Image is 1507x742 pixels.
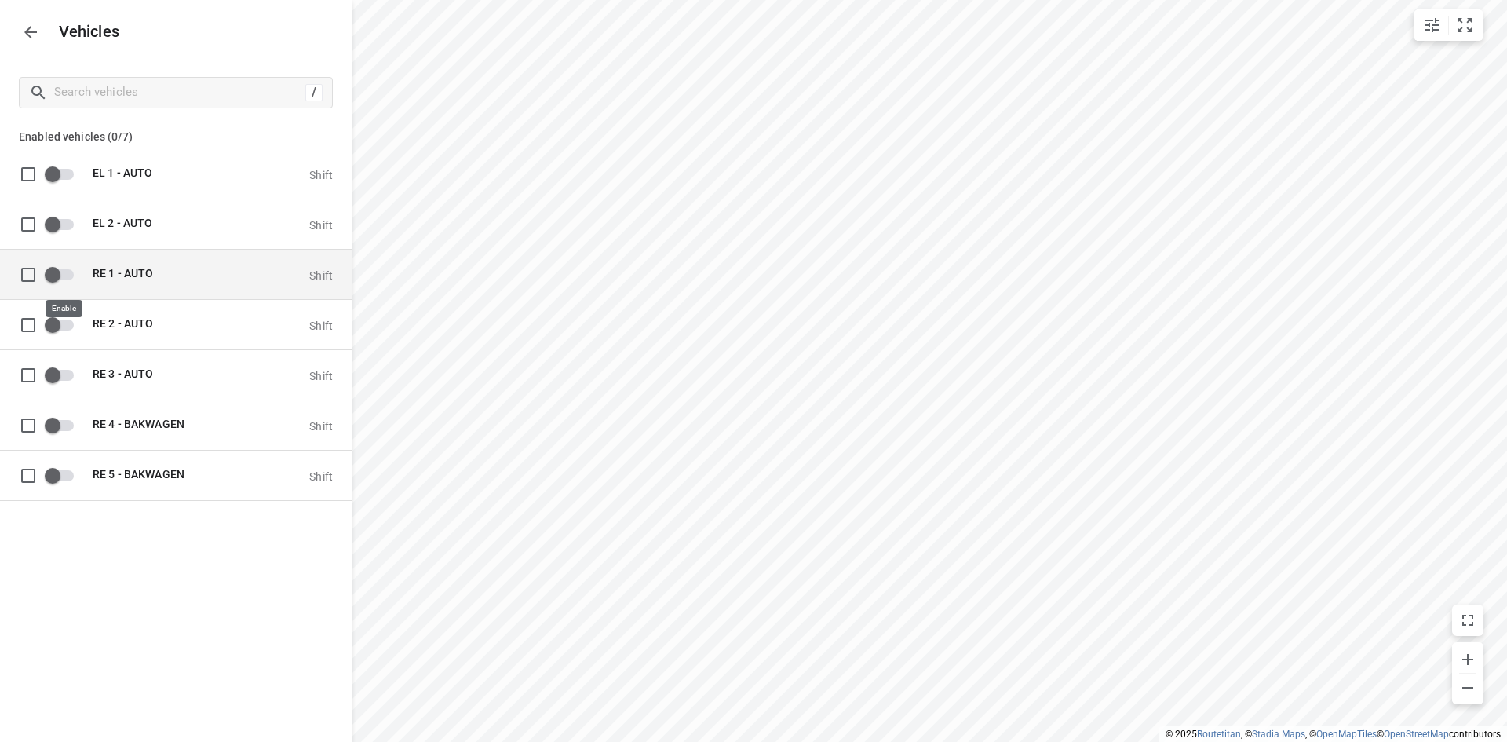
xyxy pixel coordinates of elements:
[44,410,83,440] span: Enable
[1166,729,1501,740] li: © 2025 , © , © © contributors
[1197,729,1241,740] a: Routetitan
[309,319,333,331] p: Shift
[1316,729,1377,740] a: OpenMapTiles
[44,309,83,339] span: Enable
[44,460,83,490] span: Enable
[309,218,333,231] p: Shift
[54,80,305,104] input: Search vehicles
[1417,9,1448,41] button: Map settings
[309,269,333,281] p: Shift
[44,360,83,389] span: Enable
[93,467,184,480] span: RE 5 - BAKWAGEN
[44,159,83,188] span: Enable
[93,417,184,429] span: RE 4 - BAKWAGEN
[309,168,333,181] p: Shift
[1414,9,1483,41] div: small contained button group
[1384,729,1449,740] a: OpenStreetMap
[93,367,153,379] span: RE 3 - AUTO
[44,209,83,239] span: Enable
[93,266,153,279] span: RE 1 - AUTO
[1252,729,1305,740] a: Stadia Maps
[309,470,333,482] p: Shift
[309,419,333,432] p: Shift
[1449,9,1480,41] button: Fit zoom
[305,84,323,101] div: /
[46,23,120,41] p: Vehicles
[93,166,152,178] span: EL 1 - AUTO
[93,216,152,228] span: EL 2 - AUTO
[93,316,153,329] span: RE 2 - AUTO
[309,369,333,382] p: Shift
